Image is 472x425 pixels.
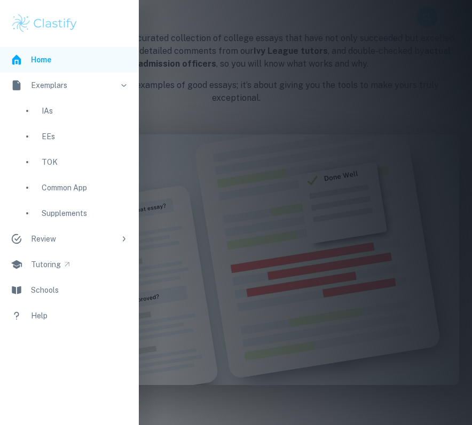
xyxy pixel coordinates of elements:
[31,79,115,91] div: Exemplars
[31,310,48,322] div: Help
[31,259,61,270] div: Tutoring
[31,233,115,245] div: Review
[11,13,78,34] img: Clastify logo
[42,156,128,168] div: TOK
[42,182,128,194] div: Common App
[31,54,51,66] div: Home
[42,131,128,142] div: EEs
[42,105,128,117] div: IAs
[42,207,128,219] div: Supplements
[31,284,59,296] div: Schools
